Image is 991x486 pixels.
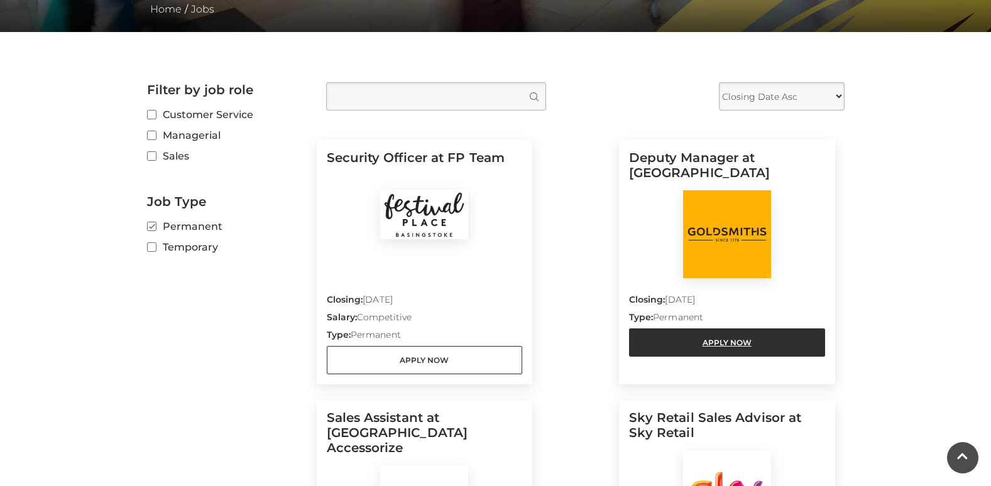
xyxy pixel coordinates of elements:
[629,294,665,305] strong: Closing:
[327,329,351,340] strong: Type:
[327,311,523,328] p: Competitive
[327,150,523,190] h5: Security Officer at FP Team
[327,311,358,323] strong: Salary:
[683,190,771,278] img: Goldsmiths
[147,239,307,255] label: Temporary
[629,410,825,450] h5: Sky Retail Sales Advisor at Sky Retail
[629,311,825,328] p: Permanent
[327,293,523,311] p: [DATE]
[327,328,523,346] p: Permanent
[188,3,217,15] a: Jobs
[327,294,363,305] strong: Closing:
[629,150,825,190] h5: Deputy Manager at [GEOGRAPHIC_DATA]
[147,148,307,164] label: Sales
[147,127,307,143] label: Managerial
[147,82,307,97] h2: Filter by job role
[380,190,468,239] img: Festival Place
[147,107,307,122] label: Customer Service
[147,194,307,209] h2: Job Type
[629,311,653,323] strong: Type:
[147,219,307,234] label: Permanent
[147,3,185,15] a: Home
[327,346,523,374] a: Apply Now
[629,293,825,311] p: [DATE]
[629,328,825,357] a: Apply Now
[327,410,523,465] h5: Sales Assistant at [GEOGRAPHIC_DATA] Accessorize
